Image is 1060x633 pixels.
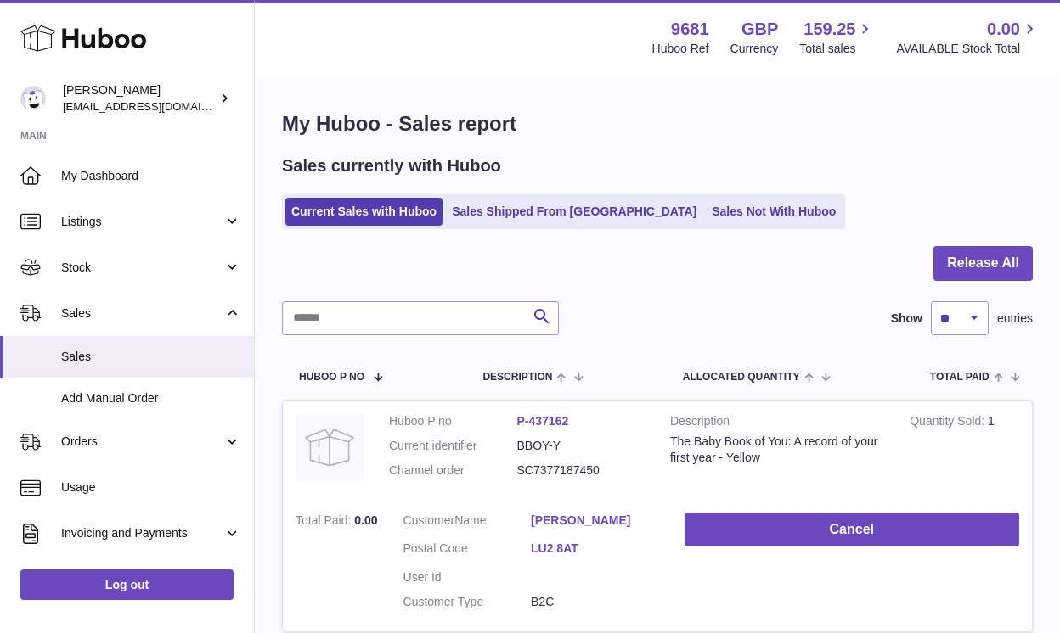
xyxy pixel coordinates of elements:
[61,168,241,184] span: My Dashboard
[517,462,646,479] dd: SC7377187450
[389,438,517,454] dt: Current identifier
[61,349,241,365] span: Sales
[403,513,455,527] span: Customer
[706,198,842,226] a: Sales Not With Huboo
[61,260,223,276] span: Stock
[299,372,364,383] span: Huboo P no
[987,18,1020,41] span: 0.00
[61,390,241,406] span: Add Manual Order
[403,513,532,533] dt: Name
[61,305,223,322] span: Sales
[531,594,659,610] dd: B2C
[683,372,800,383] span: ALLOCATED Quantity
[389,462,517,479] dt: Channel order
[354,513,377,527] span: 0.00
[730,41,779,57] div: Currency
[930,372,990,383] span: Total paid
[685,513,1019,547] button: Cancel
[741,18,778,41] strong: GBP
[20,86,46,111] img: hello@colourchronicles.com
[670,434,884,466] div: The Baby Book of You: A record of your first year - Yellow
[896,41,1040,57] span: AVAILABLE Stock Total
[403,541,532,561] dt: Postal Code
[997,311,1033,327] span: entries
[63,99,250,113] span: [EMAIL_ADDRESS][DOMAIN_NAME]
[296,413,364,481] img: no-photo.jpg
[61,434,223,450] span: Orders
[20,569,234,600] a: Log out
[671,18,709,41] strong: 9681
[296,513,354,531] strong: Total Paid
[531,513,659,529] a: [PERSON_NAME]
[933,246,1033,281] button: Release All
[482,372,552,383] span: Description
[282,110,1033,137] h1: My Huboo - Sales report
[61,525,223,541] span: Invoicing and Payments
[517,414,569,428] a: P-437162
[63,82,216,115] div: [PERSON_NAME]
[799,18,875,57] a: 159.25 Total sales
[799,41,875,57] span: Total sales
[891,311,922,327] label: Show
[897,401,1032,500] td: 1
[652,41,709,57] div: Huboo Ref
[403,569,532,585] dt: User Id
[61,479,241,496] span: Usage
[403,594,532,610] dt: Customer Type
[803,18,855,41] span: 159.25
[896,18,1040,57] a: 0.00 AVAILABLE Stock Total
[389,413,517,429] dt: Huboo P no
[531,541,659,557] a: LU2 8AT
[517,438,646,454] dd: BBOY-Y
[61,214,223,230] span: Listings
[285,198,443,226] a: Current Sales with Huboo
[282,154,501,177] h2: Sales currently with Huboo
[446,198,702,226] a: Sales Shipped From [GEOGRAPHIC_DATA]
[910,414,988,432] strong: Quantity Sold
[670,413,884,434] strong: Description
